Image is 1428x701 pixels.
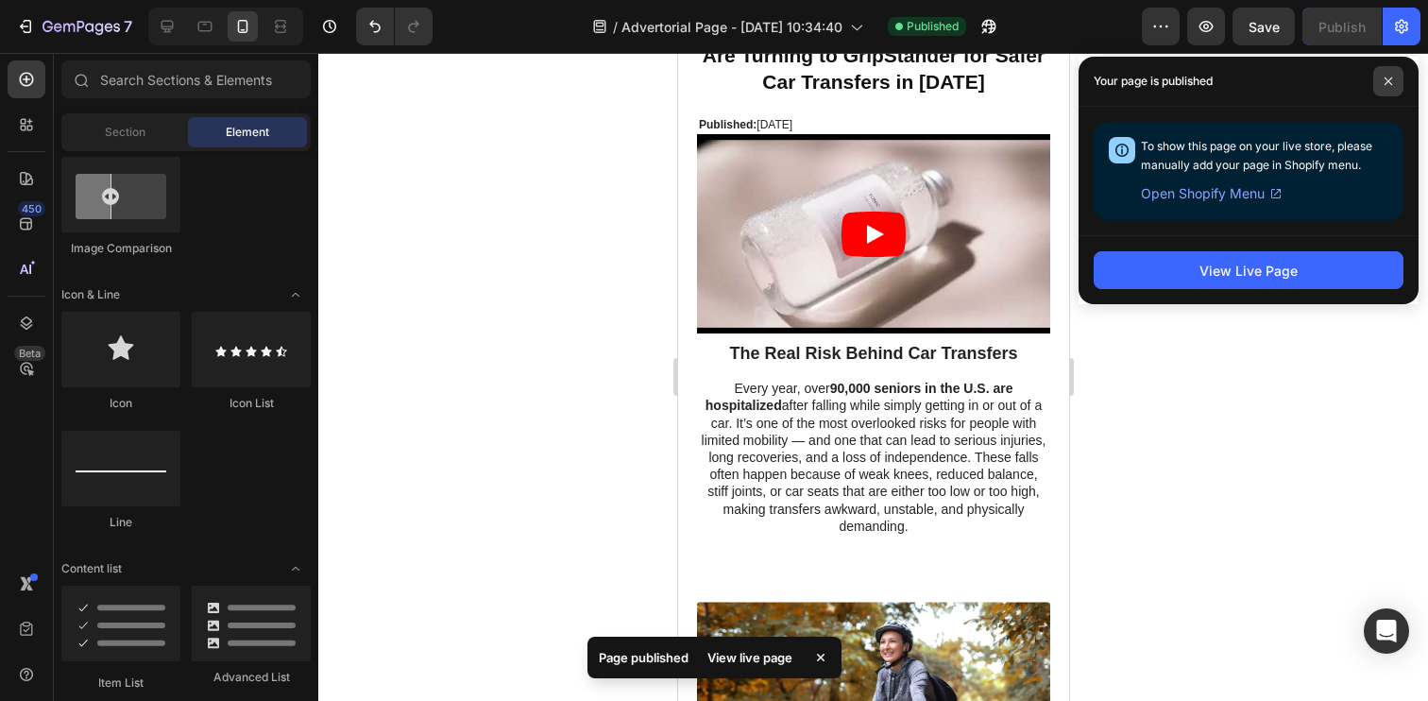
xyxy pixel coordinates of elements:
button: Play [163,159,228,204]
div: Line [61,514,180,531]
div: 450 [18,201,45,216]
span: Content list [61,560,122,577]
span: Section [105,124,145,141]
div: Icon [61,395,180,412]
div: Rich Text Editor. Editing area: main [19,63,372,82]
span: Published [907,18,959,35]
div: Rich Text Editor. Editing area: main [19,290,372,519]
input: Search Sections & Elements [61,60,311,98]
p: 7 [124,15,132,38]
span: Element [226,124,269,141]
strong: 90,000 seniors in the U.S. are hospitalized [27,328,335,360]
p: [DATE] [21,65,370,80]
span: Open Shopify Menu [1141,182,1265,205]
button: Publish [1302,8,1382,45]
strong: The Real Risk Behind Car Transfers [51,291,339,310]
span: Advertorial Page - [DATE] 10:34:40 [621,17,842,37]
button: Save [1232,8,1295,45]
div: Beta [14,346,45,361]
div: Open Intercom Messenger [1364,608,1409,654]
div: View live page [696,644,804,671]
span: Icon & Line [61,286,120,303]
button: 7 [8,8,141,45]
div: Advanced List [192,669,311,686]
p: Page published [599,648,688,667]
span: Toggle open [280,280,311,310]
span: Toggle open [280,554,311,584]
div: Image Comparison [61,240,180,257]
div: View Live Page [1199,261,1298,281]
span: To show this page on your live store, please manually add your page in Shopify menu. [1141,139,1372,172]
p: Every year, over after falling while simply getting in or out of a car. It’s one of the most over... [21,327,370,482]
div: Icon List [192,395,311,412]
span: / [613,17,618,37]
div: Undo/Redo [356,8,433,45]
strong: Published: [21,65,78,78]
iframe: Design area [678,53,1069,701]
p: Your page is published [1094,72,1213,91]
div: Publish [1318,17,1366,37]
div: Item List [61,675,180,692]
span: Save [1249,19,1280,35]
button: View Live Page [1094,251,1403,289]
